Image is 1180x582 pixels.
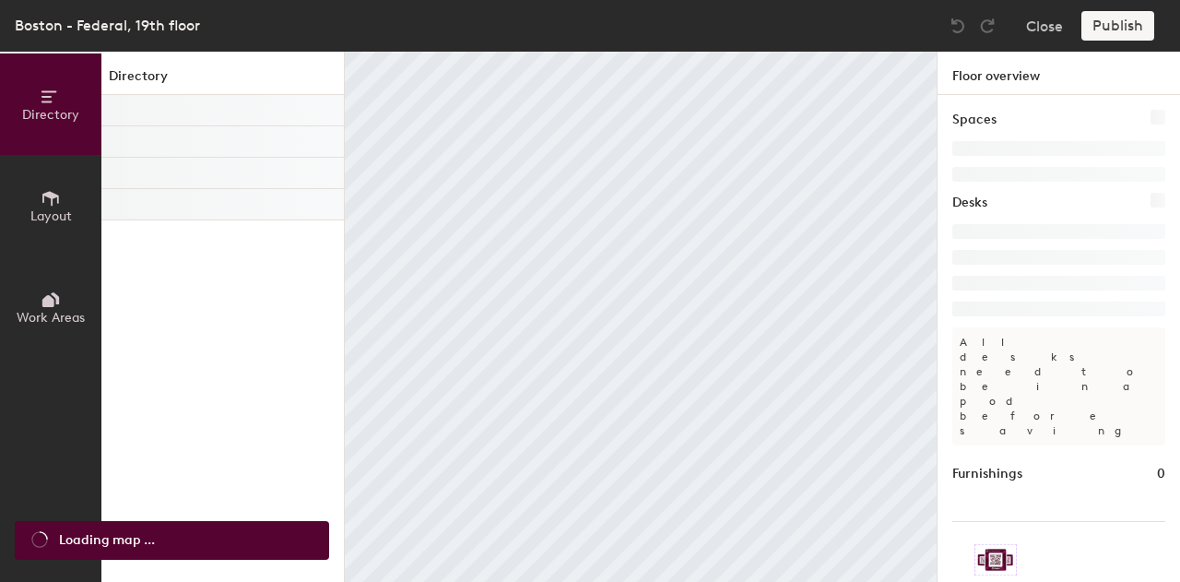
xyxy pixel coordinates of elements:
[952,464,1022,484] h1: Furnishings
[1157,464,1165,484] h1: 0
[952,110,997,130] h1: Spaces
[952,327,1165,445] p: All desks need to be in a pod before saving
[345,52,937,582] canvas: Map
[952,193,987,213] h1: Desks
[22,107,79,123] span: Directory
[17,310,85,326] span: Work Areas
[30,208,72,224] span: Layout
[974,544,1017,576] img: Sticker logo
[938,52,1180,95] h1: Floor overview
[978,17,997,35] img: Redo
[1026,11,1063,41] button: Close
[949,17,967,35] img: Undo
[101,66,344,95] h1: Directory
[59,530,155,551] span: Loading map ...
[15,14,200,37] div: Boston - Federal, 19th floor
